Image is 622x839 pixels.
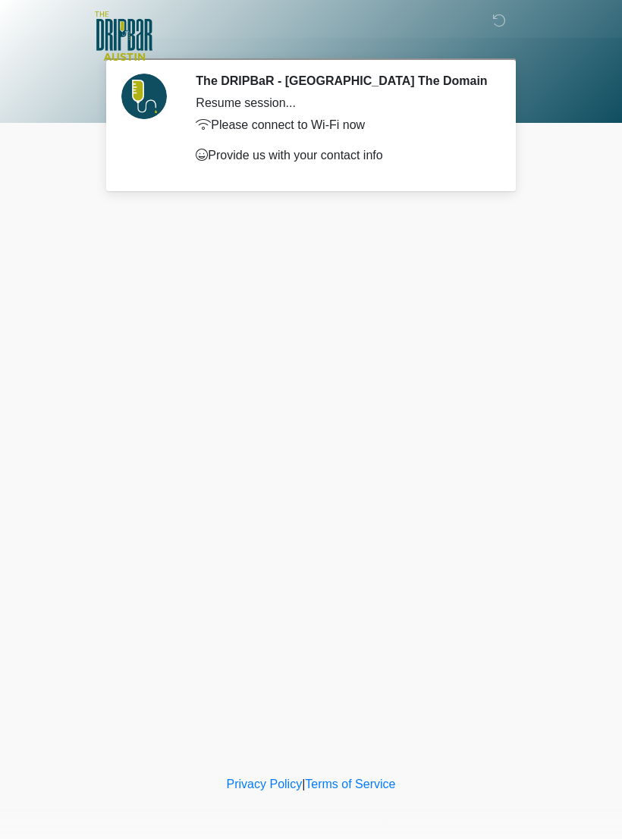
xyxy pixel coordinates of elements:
[196,74,489,88] h2: The DRIPBaR - [GEOGRAPHIC_DATA] The Domain
[196,146,489,165] p: Provide us with your contact info
[196,94,489,112] div: Resume session...
[121,74,167,119] img: Agent Avatar
[95,11,152,61] img: The DRIPBaR - Austin The Domain Logo
[227,778,303,790] a: Privacy Policy
[305,778,395,790] a: Terms of Service
[196,116,489,134] p: Please connect to Wi-Fi now
[302,778,305,790] a: |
